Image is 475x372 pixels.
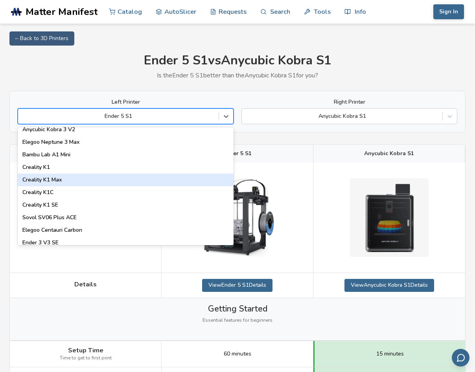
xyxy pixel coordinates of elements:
button: Send feedback via email [452,349,469,367]
input: Ender 5 S1Sovol SV07AnkerMake M5Anycubic I3 MegaAnycubic I3 Mega SAnycubic Kobra 2 MaxAnycubic Ko... [22,113,24,119]
div: Anycubic Kobra 3 V2 [18,123,234,136]
span: Getting Started [208,304,267,313]
div: Bambu Lab A1 Mini [18,148,234,161]
span: Anycubic Kobra S1 [364,150,414,157]
button: Sign In [433,4,464,19]
span: Essential features for beginners [203,318,272,323]
div: Elegoo Neptune 3 Max [18,136,234,148]
div: Sovol SV06 Plus ACE [18,211,234,224]
label: Right Printer [241,99,457,105]
span: Time to get to first print [60,356,112,361]
p: Is the Ender 5 S1 better than the Anycubic Kobra S1 for you? [9,72,466,79]
img: Ender 5 S1 [198,169,277,267]
span: Ender 5 S1 [223,150,252,157]
div: Creality K1 [18,161,234,174]
label: Left Printer [18,99,234,105]
a: ← Back to 3D Printers [9,31,74,46]
span: 60 minutes [224,351,251,357]
span: Setup Time [68,347,103,354]
div: Creality K1 Max [18,174,234,186]
div: Creality K1C [18,186,234,199]
a: ViewAnycubic Kobra S1Details [344,279,434,291]
div: Elegoo Centauri Carbon [18,224,234,236]
div: Ender 3 V3 SE [18,236,234,249]
input: Anycubic Kobra S1 [246,113,247,119]
div: Creality K1 SE [18,199,234,211]
span: 15 minutes [376,351,404,357]
img: Anycubic Kobra S1 [350,178,429,257]
a: ViewEnder 5 S1Details [202,279,272,291]
h1: Ender 5 S1 vs Anycubic Kobra S1 [9,53,466,68]
span: Details [74,281,97,288]
span: Matter Manifest [26,6,98,17]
